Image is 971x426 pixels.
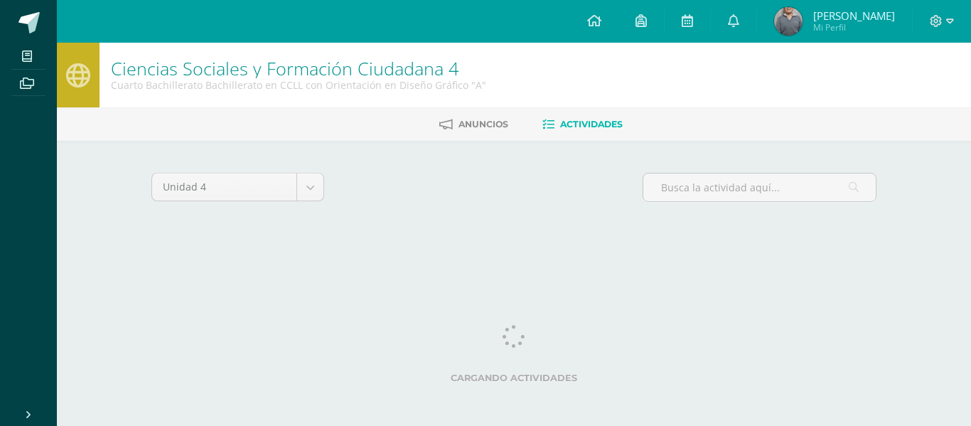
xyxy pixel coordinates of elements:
[111,56,458,80] a: Ciencias Sociales y Formación Ciudadana 4
[111,78,486,92] div: Cuarto Bachillerato Bachillerato en CCLL con Orientación en Diseño Gráfico 'A'
[111,58,486,78] h1: Ciencias Sociales y Formación Ciudadana 4
[151,373,876,383] label: Cargando actividades
[542,113,623,136] a: Actividades
[163,174,286,201] span: Unidad 4
[439,113,508,136] a: Anuncios
[643,174,876,201] input: Busca la actividad aquí...
[813,9,895,23] span: [PERSON_NAME]
[813,21,895,33] span: Mi Perfil
[458,119,508,129] span: Anuncios
[774,7,803,36] img: 1b81ffb1054cee16f8981d9b3bc82726.png
[152,174,323,201] a: Unidad 4
[560,119,623,129] span: Actividades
